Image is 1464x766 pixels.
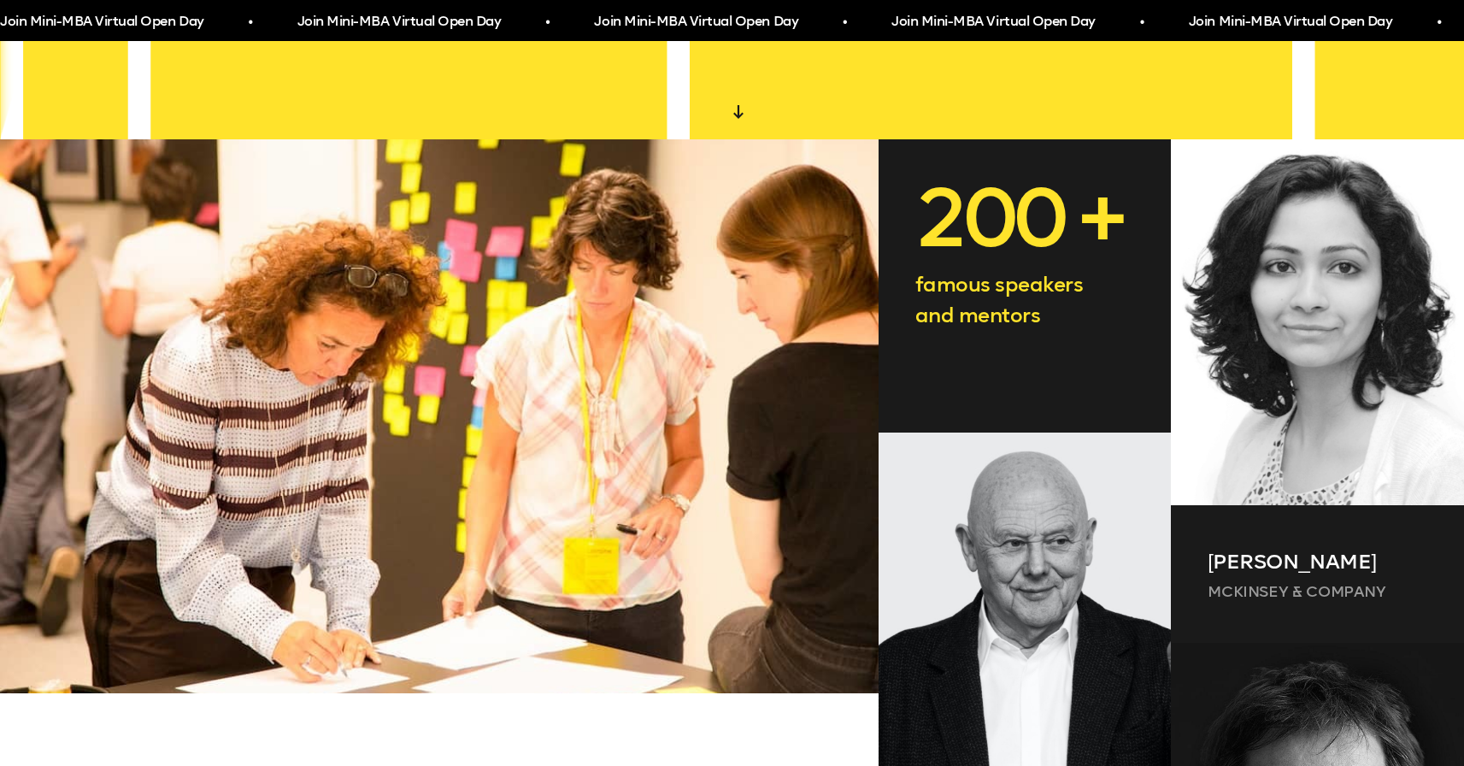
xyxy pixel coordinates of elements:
span: • [1430,7,1434,38]
span: • [538,7,542,38]
p: 200 + [915,180,1135,256]
span: • [241,7,245,38]
p: [PERSON_NAME] [1208,546,1427,577]
span: • [835,7,839,38]
p: McKinsey & Company [1208,581,1427,602]
p: famous speakers and mentors [915,269,1135,331]
span: • [1132,7,1137,38]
